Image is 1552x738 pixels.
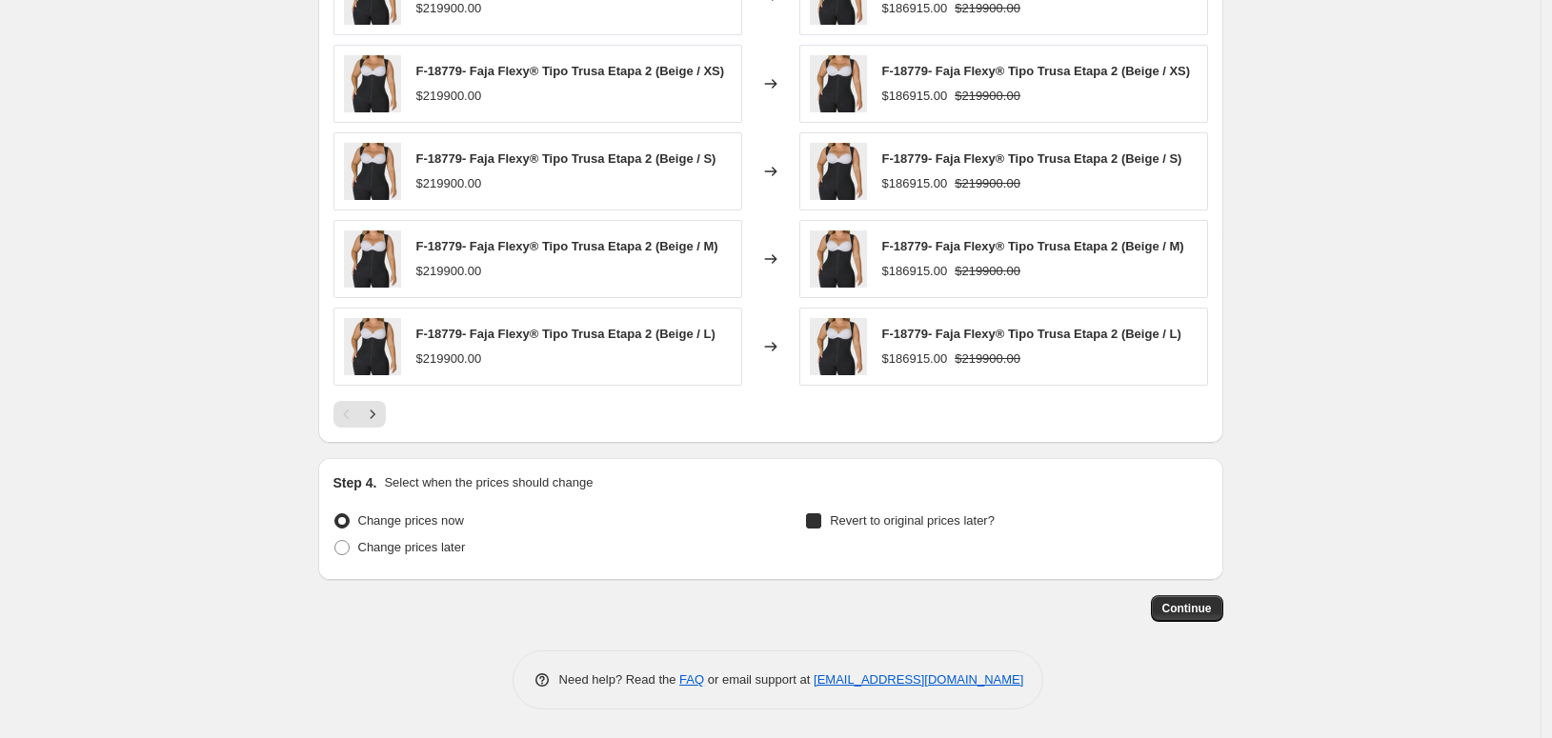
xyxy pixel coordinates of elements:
p: Select when the prices should change [384,473,593,492]
strike: $219900.00 [955,262,1020,281]
img: F18779-N-frente_80x.jpg [810,318,867,375]
img: F18779-N-frente_80x.jpg [344,143,401,200]
a: FAQ [679,672,704,687]
div: $186915.00 [882,262,948,281]
span: F-18779- Faja Flexy® Tipo Trusa Etapa 2 (Beige / L) [882,327,1181,341]
img: F18779-N-frente_80x.jpg [344,318,401,375]
span: F-18779- Faja Flexy® Tipo Trusa Etapa 2 (Beige / L) [416,327,716,341]
button: Next [359,401,386,428]
a: [EMAIL_ADDRESS][DOMAIN_NAME] [814,672,1023,687]
span: F-18779- Faja Flexy® Tipo Trusa Etapa 2 (Beige / M) [882,239,1184,253]
span: F-18779- Faja Flexy® Tipo Trusa Etapa 2 (Beige / XS) [416,64,725,78]
img: F18779-N-frente_80x.jpg [810,143,867,200]
div: $219900.00 [416,87,482,106]
img: F18779-N-frente_80x.jpg [810,55,867,112]
img: F18779-N-frente_80x.jpg [344,230,401,288]
div: $219900.00 [416,349,482,369]
div: $186915.00 [882,174,948,193]
div: $186915.00 [882,349,948,369]
span: Revert to original prices later? [830,513,995,528]
span: F-18779- Faja Flexy® Tipo Trusa Etapa 2 (Beige / XS) [882,64,1191,78]
div: $219900.00 [416,262,482,281]
strike: $219900.00 [955,349,1020,369]
strike: $219900.00 [955,174,1020,193]
span: or email support at [704,672,814,687]
span: Need help? Read the [559,672,680,687]
img: F18779-N-frente_80x.jpg [810,230,867,288]
button: Continue [1151,595,1223,622]
strike: $219900.00 [955,87,1020,106]
span: Change prices now [358,513,464,528]
span: F-18779- Faja Flexy® Tipo Trusa Etapa 2 (Beige / S) [882,151,1182,166]
span: Continue [1162,601,1212,616]
span: F-18779- Faja Flexy® Tipo Trusa Etapa 2 (Beige / M) [416,239,718,253]
nav: Pagination [333,401,386,428]
h2: Step 4. [333,473,377,492]
span: F-18779- Faja Flexy® Tipo Trusa Etapa 2 (Beige / S) [416,151,716,166]
div: $219900.00 [416,174,482,193]
span: Change prices later [358,540,466,554]
div: $186915.00 [882,87,948,106]
img: F18779-N-frente_80x.jpg [344,55,401,112]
